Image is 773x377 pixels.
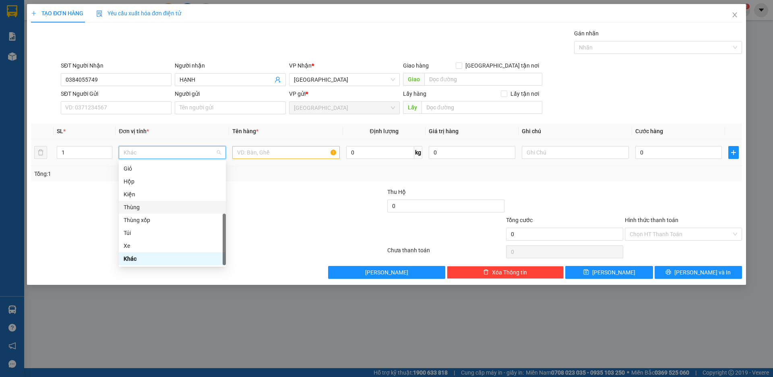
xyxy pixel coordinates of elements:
input: 0 [429,146,515,159]
span: save [583,269,589,276]
span: Tên hàng [232,128,258,134]
div: Hộp [124,177,221,186]
div: Tổng: 1 [34,169,298,178]
div: Xe [124,241,221,250]
span: CR : [6,52,19,60]
div: 0918313111 [94,35,176,46]
span: [GEOGRAPHIC_DATA] tận nơi [462,61,542,70]
div: Xe [119,239,226,252]
span: printer [666,269,671,276]
div: SĐT Người Nhận [61,61,172,70]
div: Hộp [119,175,226,188]
div: BẢO [94,25,176,35]
th: Ghi chú [519,124,632,139]
span: plus [31,10,37,16]
div: Chưa thanh toán [386,246,505,260]
span: Thu Hộ [387,189,406,195]
div: [GEOGRAPHIC_DATA] [94,7,176,25]
span: Giá trị hàng [429,128,459,134]
div: Thùng [119,201,226,214]
div: VP gửi [289,89,400,98]
span: delete [483,269,489,276]
div: SĐT Người Gửi [61,89,172,98]
input: Ghi Chú [522,146,629,159]
button: printer[PERSON_NAME] và In [655,266,742,279]
div: Khác [119,252,226,265]
div: Thùng xốp [119,214,226,227]
input: Dọc đường [422,101,542,114]
span: Yêu cầu xuất hóa đơn điện tử [96,10,181,16]
span: [PERSON_NAME] [592,268,635,277]
span: Lấy [403,101,422,114]
div: Túi [119,227,226,239]
button: [PERSON_NAME] [328,266,445,279]
button: plus [728,146,739,159]
label: Gán nhãn [574,30,599,37]
div: Giỏ [124,164,221,173]
label: Hình thức thanh toán [625,217,678,223]
span: TẠO ĐƠN HÀNG [31,10,83,16]
img: icon [96,10,103,17]
div: Khác [124,254,221,263]
input: Dọc đường [424,73,542,86]
div: Người nhận [175,61,285,70]
span: [PERSON_NAME] [365,268,408,277]
div: Giỏ [119,162,226,175]
span: Khác [124,146,221,159]
span: [PERSON_NAME] và In [674,268,731,277]
button: Close [723,4,746,27]
span: Định lượng [370,128,399,134]
div: 40.000 [6,51,90,60]
button: save[PERSON_NAME] [565,266,653,279]
span: VP Nhận [289,62,312,69]
input: VD: Bàn, Ghế [232,146,339,159]
span: Xóa Thông tin [492,268,527,277]
div: Thùng xốp [124,216,221,225]
button: delete [34,146,47,159]
span: Tổng cước [506,217,533,223]
span: kg [414,146,422,159]
div: [GEOGRAPHIC_DATA] [7,7,89,25]
span: Nhận: [94,7,114,15]
div: Túi [124,229,221,237]
div: Người gửi [175,89,285,98]
span: Giao hàng [403,62,429,69]
span: user-add [275,76,281,83]
span: Lấy tận nơi [507,89,542,98]
span: Cước hàng [635,128,663,134]
span: Đà Lạt [294,74,395,86]
div: Kiện [124,190,221,199]
span: Lấy hàng [403,91,426,97]
button: deleteXóa Thông tin [447,266,564,279]
span: plus [729,149,738,156]
div: Kiện [119,188,226,201]
span: Giao [403,73,424,86]
span: Đơn vị tính [119,128,149,134]
div: Thùng [124,203,221,212]
span: Đà Nẵng [294,102,395,114]
span: SL [57,128,63,134]
span: close [732,12,738,18]
span: Gửi: [7,7,19,15]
